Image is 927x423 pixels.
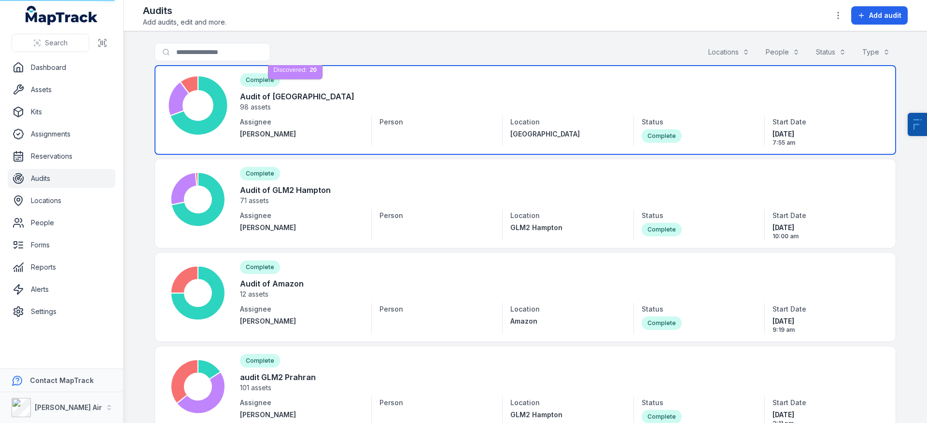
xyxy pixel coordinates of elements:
[772,410,880,420] span: [DATE]
[510,129,618,139] a: [GEOGRAPHIC_DATA]
[30,376,94,384] strong: Contact MapTrack
[510,316,618,326] a: Amazon
[510,130,580,138] span: [GEOGRAPHIC_DATA]
[8,147,115,166] a: Reservations
[26,6,98,25] a: MapTrack
[772,232,880,240] span: 10:00 am
[8,58,115,77] a: Dashboard
[856,43,896,61] button: Type
[8,102,115,122] a: Kits
[8,235,115,255] a: Forms
[642,223,682,236] div: Complete
[8,280,115,299] a: Alerts
[772,223,880,240] time: 25/07/2025, 10:00:06 am
[510,410,562,419] span: GLM2 Hampton
[772,316,880,334] time: 28/07/2025, 9:19:42 am
[772,139,880,147] span: 7:55 am
[772,129,880,139] span: [DATE]
[8,191,115,210] a: Locations
[240,129,364,139] a: [PERSON_NAME]
[240,410,364,420] a: [PERSON_NAME]
[240,316,364,326] a: [PERSON_NAME]
[8,302,115,321] a: Settings
[759,43,806,61] button: People
[772,223,880,232] span: [DATE]
[8,213,115,232] a: People
[851,6,908,25] button: Add audit
[240,223,364,232] a: [PERSON_NAME]
[8,169,115,188] a: Audits
[869,11,901,20] span: Add audit
[702,43,756,61] button: Locations
[8,80,115,99] a: Assets
[35,403,102,411] strong: [PERSON_NAME] Air
[510,410,618,420] a: GLM2 Hampton
[12,34,89,52] button: Search
[510,223,562,232] span: GLM2 Hampton
[45,38,68,48] span: Search
[642,316,682,330] div: Complete
[642,129,682,143] div: Complete
[772,326,880,334] span: 9:19 am
[143,4,226,17] h2: Audits
[772,129,880,147] time: 01/08/2025, 7:55:04 am
[510,223,618,232] a: GLM2 Hampton
[772,316,880,326] span: [DATE]
[510,317,537,325] span: Amazon
[8,124,115,144] a: Assignments
[8,258,115,277] a: Reports
[143,17,226,27] span: Add audits, edit and more.
[810,43,852,61] button: Status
